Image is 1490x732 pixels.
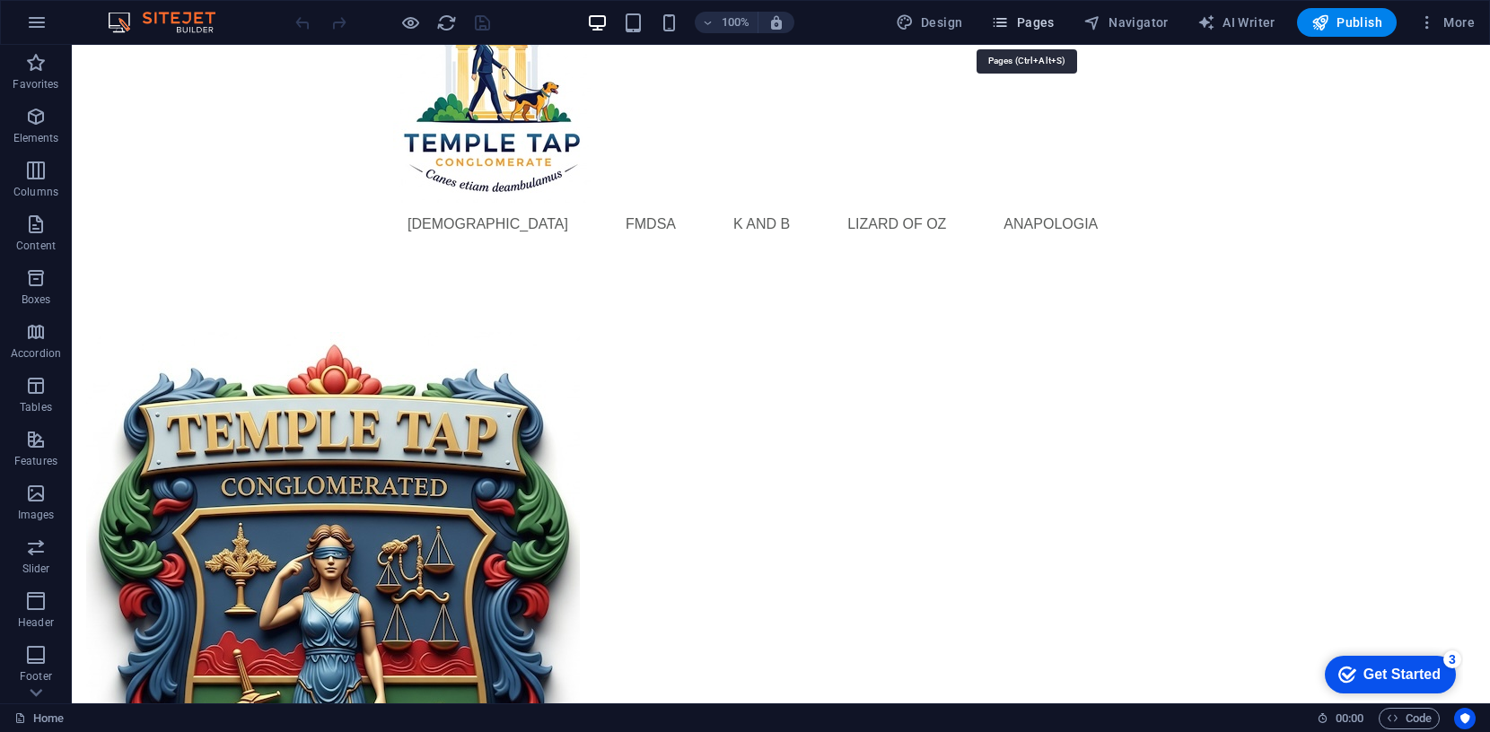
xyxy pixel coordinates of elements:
h6: Session time [1317,708,1364,729]
button: Navigator [1076,8,1176,37]
button: AI Writer [1190,8,1283,37]
p: Images [18,508,55,522]
i: On resize automatically adjust zoom level to fit chosen device. [768,14,784,30]
button: reload [435,12,457,33]
span: AI Writer [1197,13,1275,31]
button: 100% [695,12,758,33]
div: Get Started 3 items remaining, 40% complete [14,9,145,47]
img: Editor Logo [103,12,238,33]
a: Click to cancel selection. Double-click to open Pages [14,708,64,729]
p: Favorites [13,77,58,91]
button: Design [889,8,970,37]
button: Code [1379,708,1440,729]
div: Get Started [53,20,130,36]
p: Boxes [22,292,51,307]
p: Columns [13,185,58,199]
button: Publish [1297,8,1397,37]
p: Accordion [11,346,61,361]
span: Publish [1311,13,1382,31]
i: Reload page [436,13,457,33]
button: Usercentrics [1454,708,1476,729]
span: More [1418,13,1475,31]
p: Slider [22,562,50,576]
p: Tables [20,400,52,414]
p: Footer [20,669,52,684]
p: Elements [13,131,59,145]
div: 3 [133,4,151,22]
span: Design [896,13,963,31]
p: Features [14,454,57,468]
span: 00 00 [1336,708,1363,729]
span: Pages [991,13,1054,31]
span: Navigator [1083,13,1169,31]
p: Content [16,239,56,253]
p: Header [18,615,54,630]
button: Pages [984,8,1061,37]
h6: 100% [722,12,750,33]
button: Click here to leave preview mode and continue editing [399,12,421,33]
div: Design (Ctrl+Alt+Y) [889,8,970,37]
button: More [1411,8,1482,37]
span: : [1348,711,1351,725]
span: Code [1387,708,1432,729]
